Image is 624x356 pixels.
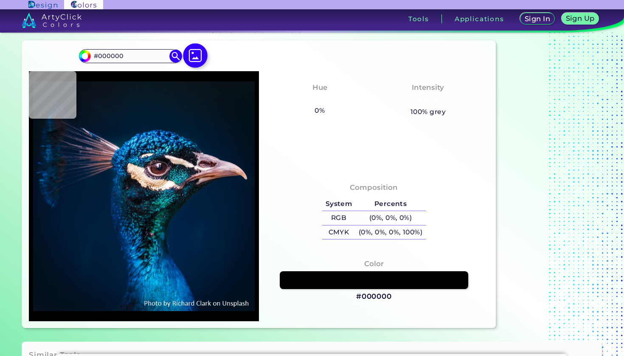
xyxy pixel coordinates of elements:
h3: #000000 [356,292,392,302]
h5: (0%, 0%, 0%, 100%) [355,225,426,239]
h4: Composition [350,181,398,194]
h3: None [414,95,442,105]
a: Sign In [520,13,556,25]
img: img_pavlin.jpg [33,75,255,317]
h5: CMYK [322,225,355,239]
h5: 100% grey [410,106,446,117]
h3: Tools [408,16,429,22]
h4: Intensity [412,81,444,94]
h5: 0% [312,105,328,116]
img: ArtyClick Design logo [28,1,57,9]
h5: RGB [322,211,355,225]
h4: Color [364,258,384,270]
h5: System [322,197,355,211]
a: Sign Up [561,13,599,25]
h5: (0%, 0%, 0%) [355,211,426,225]
h5: Sign In [524,15,551,22]
img: icon search [169,50,182,62]
input: type color.. [91,50,170,62]
img: icon picture [183,43,208,68]
h3: Applications [455,16,504,22]
h5: Sign Up [565,15,595,22]
img: logo_artyclick_colors_white.svg [22,13,82,28]
h4: Hue [312,81,327,94]
h3: None [306,95,334,105]
h5: Percents [355,197,426,211]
